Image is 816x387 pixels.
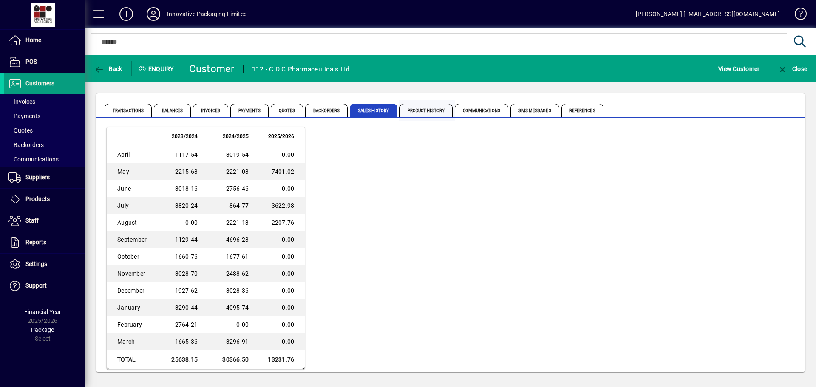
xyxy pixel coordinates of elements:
[254,180,305,197] td: 0.00
[107,231,152,248] td: September
[107,163,152,180] td: May
[25,239,46,246] span: Reports
[4,275,85,297] a: Support
[268,132,294,141] span: 2025/2026
[189,62,235,76] div: Customer
[107,282,152,299] td: December
[24,308,61,315] span: Financial Year
[203,265,254,282] td: 2488.62
[203,282,254,299] td: 3028.36
[107,333,152,350] td: March
[4,232,85,253] a: Reports
[203,350,254,369] td: 30366.50
[107,180,152,197] td: June
[8,156,59,163] span: Communications
[252,62,350,76] div: 112 - C D C Pharmaceuticals Ltd
[152,282,203,299] td: 1927.62
[203,180,254,197] td: 2756.46
[254,163,305,180] td: 7401.02
[25,37,41,43] span: Home
[203,299,254,316] td: 4095.74
[113,6,140,22] button: Add
[8,98,35,105] span: Invoices
[4,189,85,210] a: Products
[203,248,254,265] td: 1677.61
[203,197,254,214] td: 864.77
[152,265,203,282] td: 3028.70
[254,316,305,333] td: 0.00
[775,61,809,76] button: Close
[350,104,397,117] span: Sales History
[636,7,780,21] div: [PERSON_NAME] [EMAIL_ADDRESS][DOMAIN_NAME]
[455,104,508,117] span: Communications
[254,282,305,299] td: 0.00
[107,299,152,316] td: January
[107,146,152,163] td: April
[167,7,247,21] div: Innovative Packaging Limited
[203,146,254,163] td: 3019.54
[399,104,453,117] span: Product History
[4,123,85,138] a: Quotes
[193,104,228,117] span: Invoices
[4,138,85,152] a: Backorders
[254,214,305,231] td: 2207.76
[203,316,254,333] td: 0.00
[4,30,85,51] a: Home
[4,94,85,109] a: Invoices
[561,104,603,117] span: References
[203,333,254,350] td: 3296.91
[152,146,203,163] td: 1117.54
[85,61,132,76] app-page-header-button: Back
[31,326,54,333] span: Package
[768,61,816,76] app-page-header-button: Close enquiry
[254,299,305,316] td: 0.00
[203,214,254,231] td: 2221.13
[203,231,254,248] td: 4696.28
[254,197,305,214] td: 3622.98
[152,333,203,350] td: 1665.36
[305,104,348,117] span: Backorders
[4,210,85,232] a: Staff
[152,316,203,333] td: 2764.21
[4,51,85,73] a: POS
[25,80,54,87] span: Customers
[8,127,33,134] span: Quotes
[152,350,203,369] td: 25638.15
[4,152,85,167] a: Communications
[230,104,269,117] span: Payments
[254,350,305,369] td: 13231.76
[132,62,183,76] div: Enquiry
[777,65,807,72] span: Close
[510,104,559,117] span: SMS Messages
[152,180,203,197] td: 3018.16
[4,109,85,123] a: Payments
[254,333,305,350] td: 0.00
[107,265,152,282] td: November
[152,231,203,248] td: 1129.44
[254,248,305,265] td: 0.00
[107,197,152,214] td: July
[152,214,203,231] td: 0.00
[203,163,254,180] td: 2221.08
[4,167,85,188] a: Suppliers
[107,316,152,333] td: February
[25,217,39,224] span: Staff
[94,65,122,72] span: Back
[107,248,152,265] td: October
[716,61,762,76] button: View Customer
[25,58,37,65] span: POS
[8,113,40,119] span: Payments
[4,254,85,275] a: Settings
[152,248,203,265] td: 1660.76
[788,2,805,29] a: Knowledge Base
[25,195,50,202] span: Products
[107,214,152,231] td: August
[152,197,203,214] td: 3820.24
[223,132,249,141] span: 2024/2025
[154,104,191,117] span: Balances
[140,6,167,22] button: Profile
[271,104,303,117] span: Quotes
[152,299,203,316] td: 3290.44
[172,132,198,141] span: 2023/2024
[152,163,203,180] td: 2215.68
